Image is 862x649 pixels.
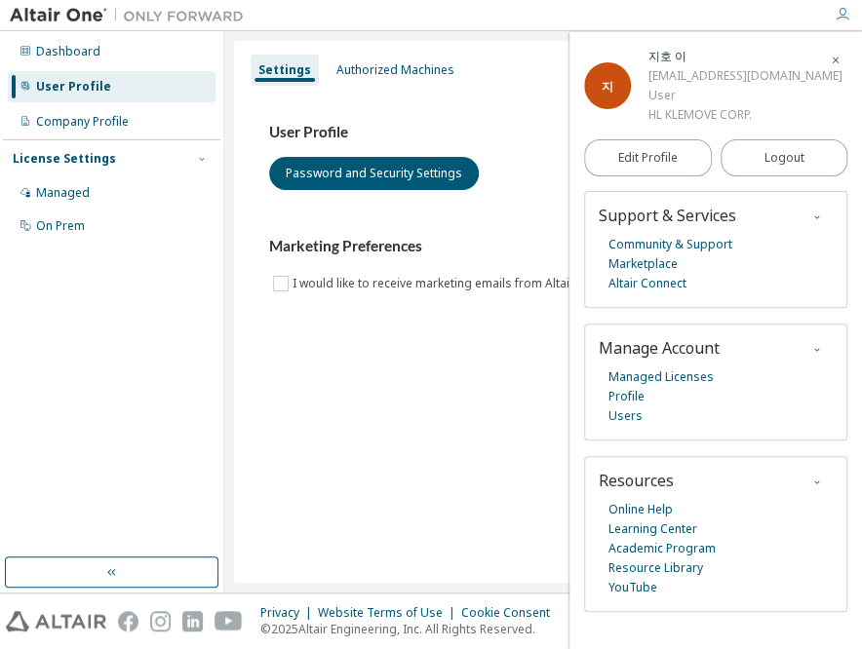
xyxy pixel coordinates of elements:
[215,611,243,631] img: youtube.svg
[608,254,678,274] a: Marketplace
[608,367,714,387] a: Managed Licenses
[258,62,311,78] div: Settings
[150,611,171,631] img: instagram.svg
[608,274,686,293] a: Altair Connect
[269,123,817,142] h3: User Profile
[461,605,562,621] div: Cookie Consent
[336,62,454,78] div: Authorized Machines
[648,66,842,86] div: [EMAIL_ADDRESS][DOMAIN_NAME]
[608,558,703,578] a: Resource Library
[260,621,562,637] p: © 2025 Altair Engineering, Inc. All Rights Reserved.
[764,148,803,168] span: Logout
[36,44,100,59] div: Dashboard
[618,150,678,166] span: Edit Profile
[648,47,842,66] div: 지호 이
[608,235,732,254] a: Community & Support
[608,500,673,519] a: Online Help
[599,337,720,359] span: Manage Account
[260,605,318,621] div: Privacy
[608,406,643,426] a: Users
[318,605,461,621] div: Website Terms of Use
[608,578,657,597] a: YouTube
[118,611,138,631] img: facebook.svg
[36,218,85,234] div: On Prem
[10,6,254,25] img: Altair One
[648,105,842,125] div: HL KLEMOVE CORP.
[36,114,129,130] div: Company Profile
[584,139,712,176] a: Edit Profile
[608,539,716,558] a: Academic Program
[269,237,817,256] h3: Marketing Preferences
[293,272,578,295] label: I would like to receive marketing emails from Altair
[602,78,613,95] span: 지
[6,611,106,631] img: altair_logo.svg
[608,519,697,539] a: Learning Center
[721,139,848,176] button: Logout
[182,611,203,631] img: linkedin.svg
[36,79,111,95] div: User Profile
[599,205,736,226] span: Support & Services
[13,151,116,167] div: License Settings
[608,387,645,406] a: Profile
[36,185,90,201] div: Managed
[648,86,842,105] div: User
[269,157,479,190] button: Password and Security Settings
[599,470,674,491] span: Resources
